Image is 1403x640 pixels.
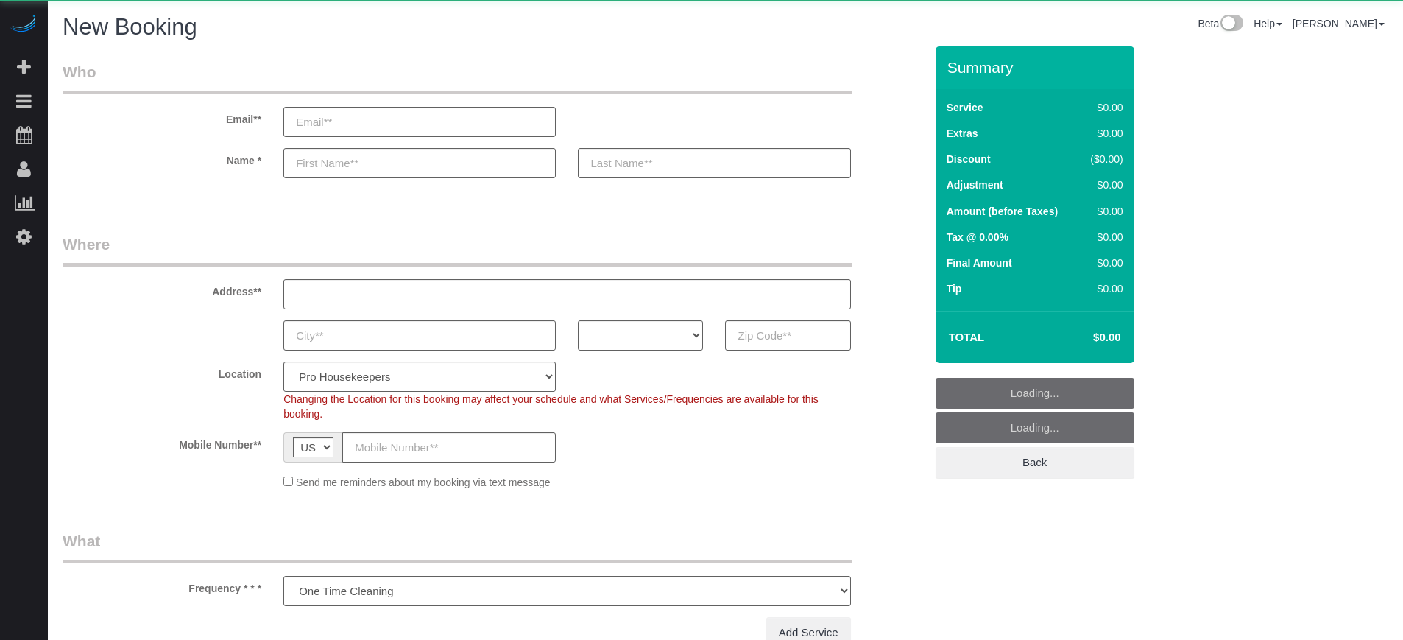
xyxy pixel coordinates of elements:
input: First Name** [283,148,556,178]
img: Automaid Logo [9,15,38,35]
label: Tip [947,281,962,296]
img: New interface [1219,15,1243,34]
span: Send me reminders about my booking via text message [296,477,551,488]
input: Mobile Number** [342,432,556,463]
label: Extras [947,126,978,141]
label: Adjustment [947,177,1003,192]
a: Help [1254,18,1282,29]
div: $0.00 [1084,230,1123,245]
a: Back [936,447,1134,478]
label: Frequency * * * [52,576,272,596]
input: Zip Code** [725,320,850,351]
legend: Who [63,61,852,94]
label: Amount (before Taxes) [947,204,1058,219]
input: Last Name** [578,148,850,178]
label: Name * [52,148,272,168]
div: ($0.00) [1084,152,1123,166]
div: $0.00 [1084,126,1123,141]
legend: What [63,530,852,563]
a: Beta [1198,18,1243,29]
label: Tax @ 0.00% [947,230,1008,245]
strong: Total [949,331,985,343]
span: Changing the Location for this booking may affect your schedule and what Services/Frequencies are... [283,393,819,420]
label: Final Amount [947,256,1012,270]
div: $0.00 [1084,204,1123,219]
div: $0.00 [1084,177,1123,192]
h4: $0.00 [1049,331,1120,344]
legend: Where [63,233,852,267]
label: Discount [947,152,991,166]
span: New Booking [63,14,197,40]
label: Service [947,100,983,115]
h3: Summary [947,59,1127,76]
div: $0.00 [1084,100,1123,115]
div: $0.00 [1084,281,1123,296]
label: Mobile Number** [52,432,272,452]
a: [PERSON_NAME] [1293,18,1385,29]
div: $0.00 [1084,256,1123,270]
label: Location [52,362,272,381]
